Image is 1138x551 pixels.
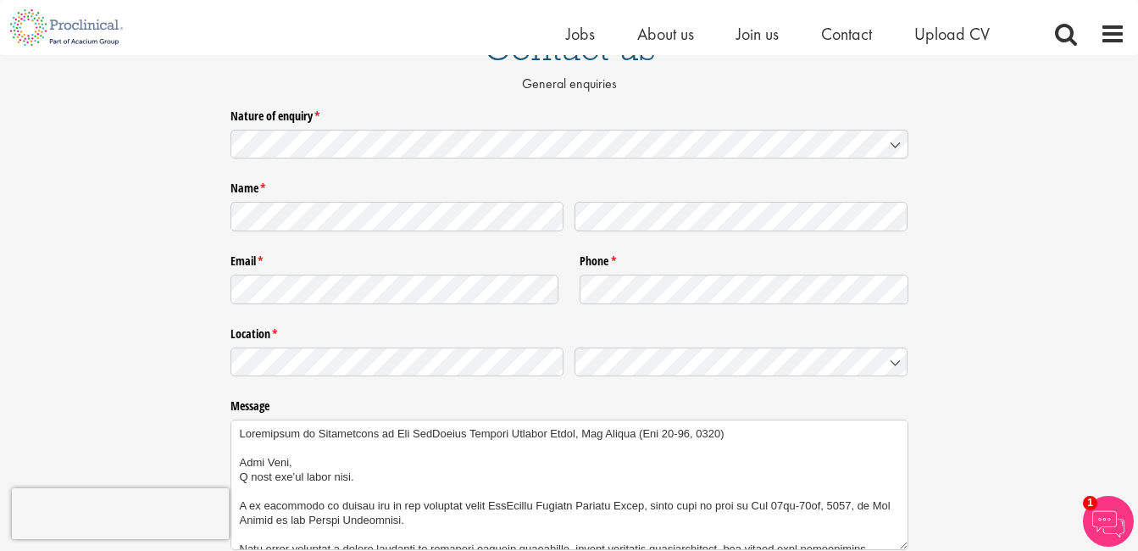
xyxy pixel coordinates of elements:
legend: Location [230,320,908,342]
a: Contact [821,23,872,45]
input: State / Province / Region [230,348,564,377]
legend: Name [230,175,908,197]
label: Email [230,248,559,270]
label: Message [230,392,908,415]
iframe: reCAPTCHA [12,488,229,539]
label: Phone [580,248,908,270]
a: About us [637,23,694,45]
input: First [230,202,564,231]
img: Chatbot [1083,496,1134,547]
a: Upload CV [914,23,990,45]
span: 1 [1083,496,1097,510]
a: Join us [736,23,779,45]
input: Last [575,202,908,231]
input: Country [575,348,908,377]
a: Jobs [566,23,595,45]
label: Nature of enquiry [230,102,908,124]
